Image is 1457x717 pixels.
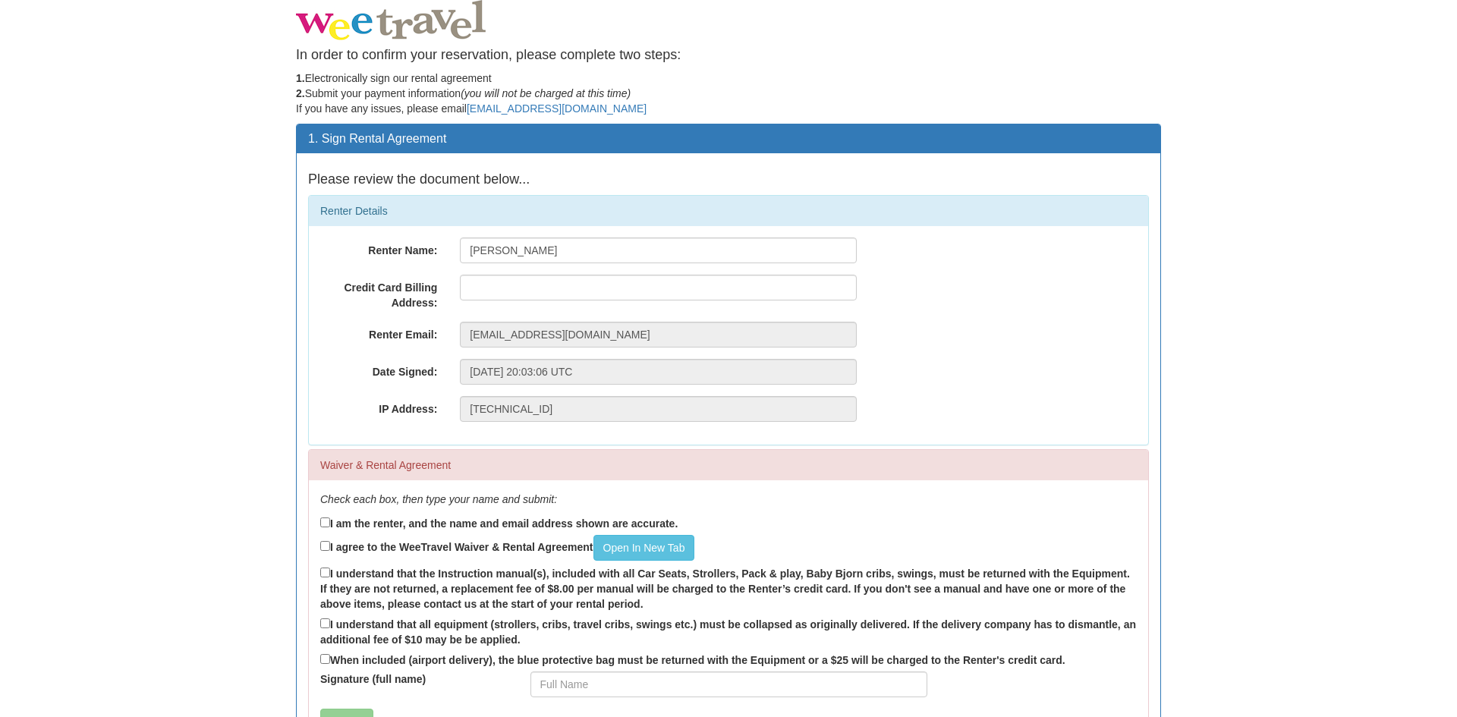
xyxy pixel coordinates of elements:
[309,396,448,417] label: IP Address:
[320,615,1137,647] label: I understand that all equipment (strollers, cribs, travel cribs, swings etc.) must be collapsed a...
[309,671,519,687] label: Signature (full name)
[320,493,557,505] em: Check each box, then type your name and submit:
[320,568,330,577] input: I understand that the Instruction manual(s), included with all Car Seats, Strollers, Pack & play,...
[309,275,448,310] label: Credit Card Billing Address:
[320,651,1065,668] label: When included (airport delivery), the blue protective bag must be returned with the Equipment or ...
[320,517,330,527] input: I am the renter, and the name and email address shown are accurate.
[320,541,330,551] input: I agree to the WeeTravel Waiver & Rental AgreementOpen In New Tab
[309,359,448,379] label: Date Signed:
[320,654,330,664] input: When included (airport delivery), the blue protective bag must be returned with the Equipment or ...
[296,72,305,84] strong: 1.
[296,48,1161,63] h4: In order to confirm your reservation, please complete two steps:
[296,87,305,99] strong: 2.
[593,535,695,561] a: Open In New Tab
[320,535,694,561] label: I agree to the WeeTravel Waiver & Rental Agreement
[308,172,1149,187] h4: Please review the document below...
[309,196,1148,226] div: Renter Details
[309,322,448,342] label: Renter Email:
[467,102,647,115] a: [EMAIL_ADDRESS][DOMAIN_NAME]
[320,618,330,628] input: I understand that all equipment (strollers, cribs, travel cribs, swings etc.) must be collapsed a...
[320,514,678,531] label: I am the renter, and the name and email address shown are accurate.
[309,450,1148,480] div: Waiver & Rental Agreement
[461,87,631,99] em: (you will not be charged at this time)
[308,132,1149,146] h3: 1. Sign Rental Agreement
[530,671,927,697] input: Full Name
[320,564,1137,612] label: I understand that the Instruction manual(s), included with all Car Seats, Strollers, Pack & play,...
[296,71,1161,116] p: Electronically sign our rental agreement Submit your payment information If you have any issues, ...
[309,237,448,258] label: Renter Name:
